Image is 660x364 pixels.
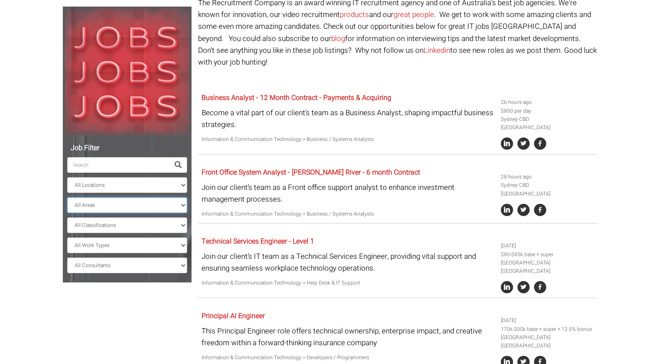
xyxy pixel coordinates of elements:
[501,181,594,198] li: Sydney CBD [GEOGRAPHIC_DATA]
[202,325,494,349] p: This Principal Engineer role offers technical ownership, enterprise impact, and creative freedom ...
[331,33,345,44] a: blog
[340,9,369,20] a: products
[501,242,594,250] li: [DATE]
[501,251,594,259] li: $80-$85k base + super
[501,316,594,325] li: [DATE]
[202,236,314,247] a: Technical Services Engineer - Level 1
[202,251,494,274] p: Join our client’s IT team as a Technical Services Engineer, providing vital support and ensuring ...
[202,167,420,178] a: Front Office System Analyst - [PERSON_NAME] River - 6 month Contract
[202,135,494,144] p: Information & Communication Technology > Business / Systems Analysts
[501,259,594,275] li: [GEOGRAPHIC_DATA] [GEOGRAPHIC_DATA]
[67,157,169,173] input: Search
[202,279,494,287] p: Information & Communication Technology > Help Desk & IT Support
[202,93,391,103] a: Business Analyst - 12 Month Contract - Payments & Acquiring
[501,333,594,350] li: [GEOGRAPHIC_DATA] [GEOGRAPHIC_DATA]
[202,210,494,218] p: Information & Communication Technology > Business / Systems Analysts
[393,9,434,20] a: great people
[501,325,594,333] li: 170k-200k base + super + 12.5% bonus
[424,45,450,56] a: Linkedin
[202,107,494,130] p: Become a vital part of our client’s team as a Business Analyst, shaping impactful business strate...
[202,311,265,321] a: Principal AI Engineer
[501,98,594,106] li: 26 hours ago
[202,354,494,362] p: Information & Communication Technology > Developers / Programmers
[202,182,494,205] p: Join our client’s team as a Front office support analyst to enhance investment management processes.
[501,107,594,115] li: $800 per day
[67,144,187,152] h5: Job Filter
[63,7,192,135] img: Jobs, Jobs, Jobs
[501,173,594,181] li: 28 hours ago
[501,115,594,132] li: Sydney CBD [GEOGRAPHIC_DATA]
